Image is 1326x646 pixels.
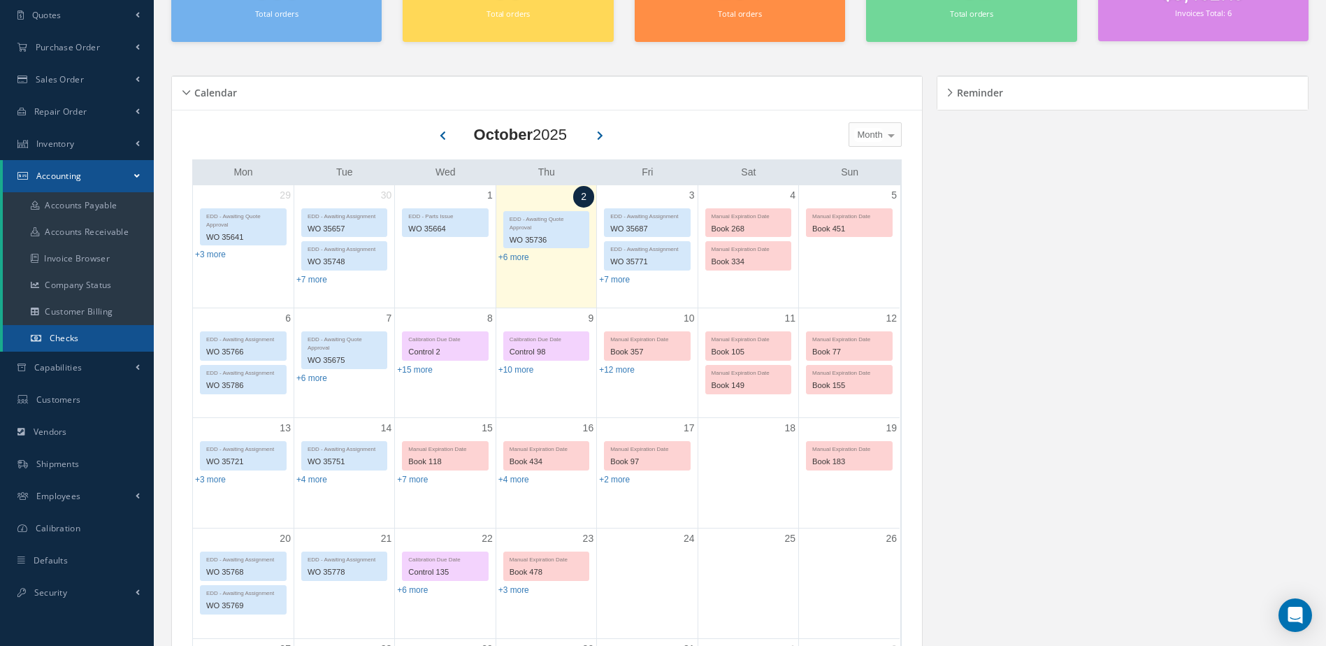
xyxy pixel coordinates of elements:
[781,529,798,549] a: October 25, 2025
[36,458,80,470] span: Shipments
[580,418,597,438] a: October 16, 2025
[3,160,154,192] a: Accounting
[302,254,387,270] div: WO 35748
[504,564,589,580] div: Book 478
[498,475,529,484] a: Show 4 more events
[193,185,294,308] td: September 29, 2025
[378,529,395,549] a: October 21, 2025
[681,418,698,438] a: October 17, 2025
[36,394,81,405] span: Customers
[496,418,596,529] td: October 16, 2025
[605,242,689,254] div: EDD - Awaiting Assignment
[706,344,791,360] div: Book 105
[807,344,892,360] div: Book 77
[333,164,356,181] a: Tuesday
[378,185,395,206] a: September 30, 2025
[282,308,294,329] a: October 6, 2025
[706,254,791,270] div: Book 334
[3,325,154,352] a: Checks
[838,164,861,181] a: Sunday
[498,365,534,375] a: Show 10 more events
[799,418,900,529] td: October 19, 2025
[504,232,589,248] div: WO 35736
[738,164,758,181] a: Saturday
[807,366,892,378] div: Manual Expiration Date
[504,344,589,360] div: Control 98
[201,209,286,229] div: EDD - Awaiting Quote Approval
[597,418,698,529] td: October 17, 2025
[504,332,589,344] div: Calibration Due Date
[585,308,596,329] a: October 9, 2025
[403,344,487,360] div: Control 2
[479,529,496,549] a: October 22, 2025
[296,275,327,285] a: Show 7 more events
[403,332,487,344] div: Calibration Due Date
[883,308,900,329] a: October 12, 2025
[474,123,567,146] div: 2025
[201,366,286,378] div: EDD - Awaiting Assignment
[799,528,900,638] td: October 26, 2025
[807,454,892,470] div: Book 183
[854,128,883,142] span: Month
[195,475,226,484] a: Show 3 more events
[403,552,487,564] div: Calibration Due Date
[781,418,798,438] a: October 18, 2025
[3,245,154,272] a: Invoice Browser
[706,378,791,394] div: Book 149
[807,209,892,221] div: Manual Expiration Date
[605,254,689,270] div: WO 35771
[706,209,791,221] div: Manual Expiration Date
[504,442,589,454] div: Manual Expiration Date
[883,418,900,438] a: October 19, 2025
[201,586,286,598] div: EDD - Awaiting Assignment
[190,82,237,99] h5: Calendar
[605,221,689,237] div: WO 35687
[706,366,791,378] div: Manual Expiration Date
[403,564,487,580] div: Control 135
[34,361,82,373] span: Capabilities
[3,299,154,325] a: Customer Billing
[201,454,286,470] div: WO 35721
[296,475,327,484] a: Show 4 more events
[496,185,596,308] td: October 2, 2025
[698,528,798,638] td: October 25, 2025
[3,219,154,245] a: Accounts Receivable
[479,418,496,438] a: October 15, 2025
[294,308,394,418] td: October 7, 2025
[950,8,993,19] small: Total orders
[580,529,597,549] a: October 23, 2025
[3,192,154,219] a: Accounts Payable
[296,373,327,383] a: Show 6 more events
[781,308,798,329] a: October 11, 2025
[201,552,286,564] div: EDD - Awaiting Assignment
[698,418,798,529] td: October 18, 2025
[504,212,589,232] div: EDD - Awaiting Quote Approval
[395,308,496,418] td: October 8, 2025
[953,82,1003,99] h5: Reminder
[397,585,428,595] a: Show 6 more events
[302,442,387,454] div: EDD - Awaiting Assignment
[535,164,558,181] a: Thursday
[807,442,892,454] div: Manual Expiration Date
[807,332,892,344] div: Manual Expiration Date
[504,552,589,564] div: Manual Expiration Date
[698,308,798,418] td: October 11, 2025
[302,552,387,564] div: EDD - Awaiting Assignment
[883,529,900,549] a: October 26, 2025
[403,442,487,454] div: Manual Expiration Date
[201,598,286,614] div: WO 35769
[36,170,82,182] span: Accounting
[201,344,286,360] div: WO 35766
[36,138,75,150] span: Inventory
[294,185,394,308] td: September 30, 2025
[605,442,689,454] div: Manual Expiration Date
[599,275,630,285] a: Show 7 more events
[484,185,496,206] a: October 1, 2025
[201,564,286,580] div: WO 35768
[403,209,487,221] div: EDD - Parts Issue
[888,185,900,206] a: October 5, 2025
[395,418,496,529] td: October 15, 2025
[378,418,395,438] a: October 14, 2025
[498,252,529,262] a: Show 6 more events
[201,442,286,454] div: EDD - Awaiting Assignment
